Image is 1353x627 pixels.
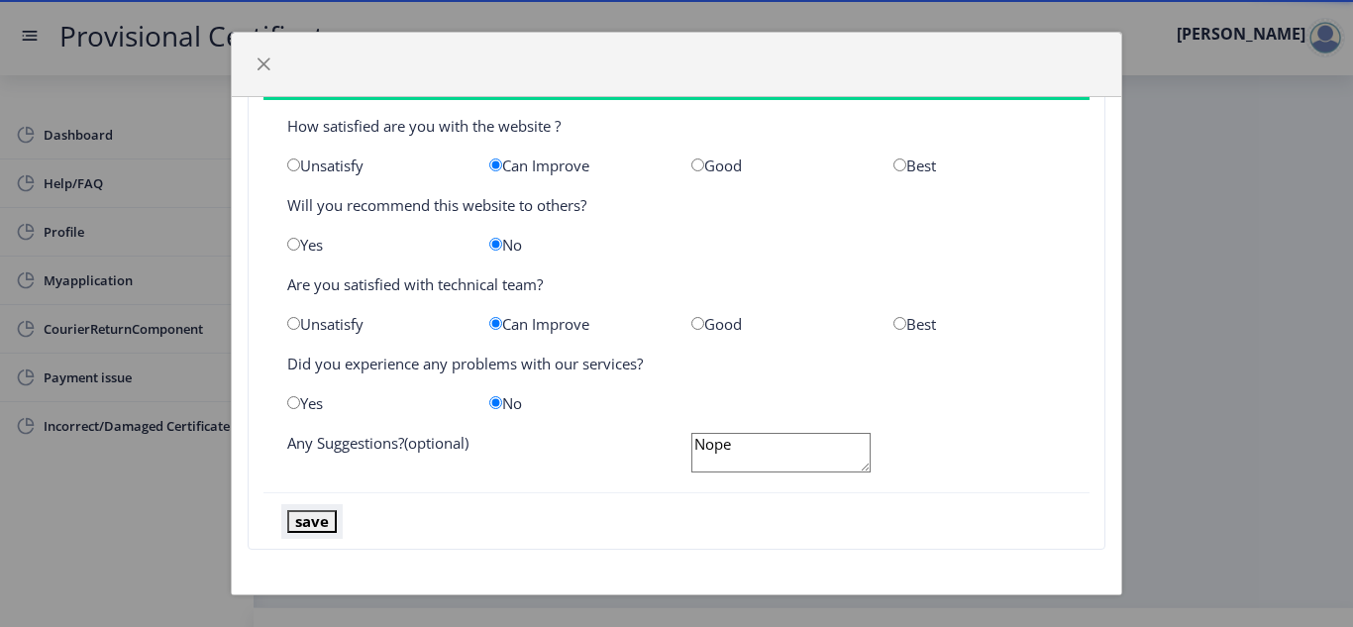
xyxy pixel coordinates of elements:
div: How satisfied are you with the website ? [272,116,1081,136]
div: Any Suggestions?(optional) [272,433,676,477]
div: Yes [272,235,474,255]
div: Yes [272,393,474,413]
div: Are you satisfied with technical team? [272,274,1081,294]
div: Unsatisfy [272,314,474,334]
div: Will you recommend this website to others? [272,195,1081,215]
div: Good [676,156,879,175]
div: Best [879,314,1081,334]
div: Unsatisfy [272,156,474,175]
div: Did you experience any problems with our services? [272,354,1081,373]
div: No [474,235,676,255]
div: Can Improve [474,156,676,175]
div: Best [879,156,1081,175]
div: No [474,393,676,413]
div: Good [676,314,879,334]
div: Can Improve [474,314,676,334]
button: save [287,510,337,533]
